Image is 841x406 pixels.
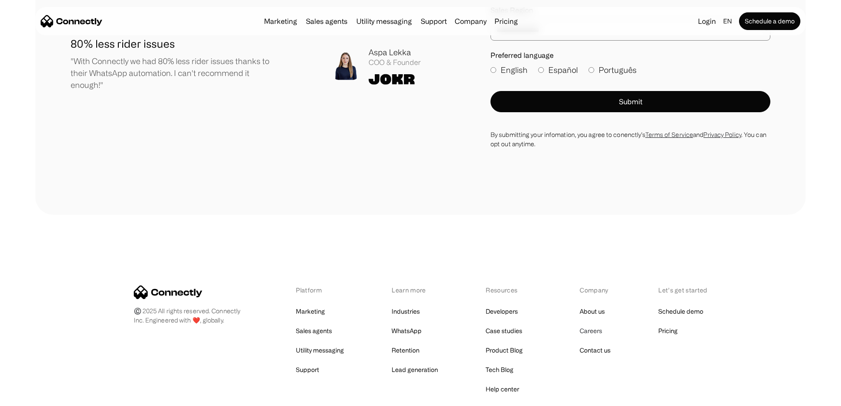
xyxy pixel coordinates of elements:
[486,383,519,395] a: Help center
[658,285,707,295] div: Let’s get started
[9,390,53,403] aside: Language selected: English
[694,15,720,27] a: Login
[658,325,678,337] a: Pricing
[71,36,281,52] h1: 80% less rider issues
[369,46,421,58] div: Aspa Lekka
[392,285,438,295] div: Learn more
[703,131,741,138] a: Privacy Policy
[392,364,438,376] a: Lead generation
[645,131,694,138] a: Terms of Service
[490,64,528,76] label: English
[491,18,521,25] a: Pricing
[302,18,351,25] a: Sales agents
[392,325,422,337] a: WhatsApp
[720,15,737,27] div: en
[486,344,523,357] a: Product Blog
[296,285,344,295] div: Platform
[486,325,522,337] a: Case studies
[369,58,421,67] div: COO & Founder
[486,364,513,376] a: Tech Blog
[580,305,605,318] a: About us
[739,12,800,30] a: Schedule a demo
[538,67,544,73] input: Español
[580,344,611,357] a: Contact us
[490,67,496,73] input: English
[392,344,419,357] a: Retention
[296,364,319,376] a: Support
[296,305,325,318] a: Marketing
[588,64,637,76] label: Português
[658,305,703,318] a: Schedule demo
[296,325,332,337] a: Sales agents
[353,18,415,25] a: Utility messaging
[490,91,770,112] button: Submit
[538,64,578,76] label: Español
[296,344,344,357] a: Utility messaging
[490,130,770,148] div: By submitting your infomation, you agree to conenctly’s and . You can opt out anytime.
[260,18,301,25] a: Marketing
[486,285,532,295] div: Resources
[486,305,518,318] a: Developers
[41,15,102,28] a: home
[417,18,450,25] a: Support
[588,67,594,73] input: Português
[580,325,602,337] a: Careers
[490,51,770,60] label: Preferred language
[452,15,489,27] div: Company
[71,55,281,91] p: "With Connectly we had 80% less rider issues thanks to their WhatsApp automation. I can't recomme...
[580,285,611,295] div: Company
[392,305,420,318] a: Industries
[18,391,53,403] ul: Language list
[455,15,486,27] div: Company
[723,15,732,27] div: en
